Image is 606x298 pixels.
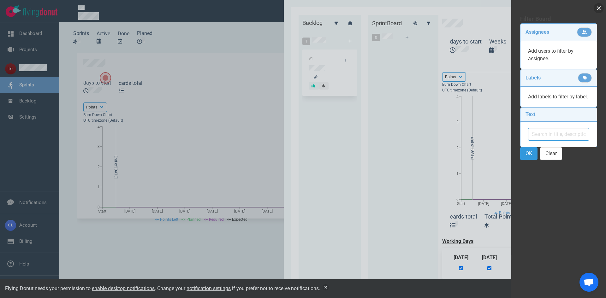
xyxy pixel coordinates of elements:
[526,75,541,81] strong: Labels
[526,111,535,118] strong: Text
[528,94,588,100] span: Add labels to filter by label.
[526,29,549,35] strong: Assignees
[520,147,538,160] button: OK
[528,128,590,141] input: Search in title, description, and id
[520,15,597,23] div: Filter Board
[579,273,598,292] div: Chat abierto
[528,48,573,61] span: Add users to filter by assignee.
[540,147,562,160] button: Clear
